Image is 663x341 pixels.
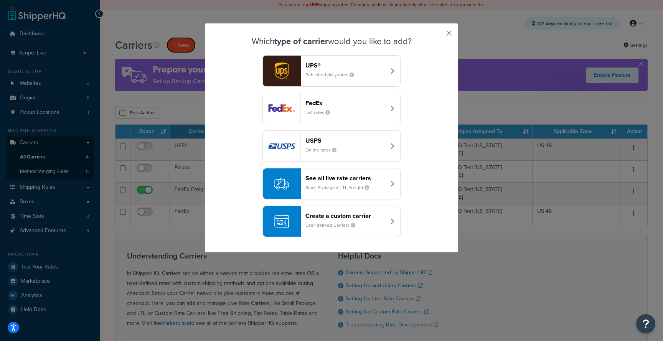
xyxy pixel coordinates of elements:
header: FedEx [305,99,386,107]
button: ups logoUPS®Published daily rates [262,55,401,87]
small: Published daily rates [305,71,360,78]
img: usps logo [263,131,300,161]
img: icon-carrier-custom-c93b8a24.svg [274,214,289,229]
h3: Which would you like to add? [224,37,439,46]
img: fedEx logo [263,93,300,124]
small: Small Package & LTL Freight [305,184,375,191]
button: Open Resource Center [636,314,655,333]
header: See all live rate carriers [305,175,386,182]
header: UPS® [305,62,386,69]
button: Create a custom carrierUser-defined Carriers [262,206,401,237]
strong: type of carrier [274,35,328,48]
small: List rates [305,109,336,116]
button: fedEx logoFedExList rates [262,93,401,124]
button: See all live rate carriersSmall Package & LTL Freight [262,168,401,199]
img: icon-carrier-liverate-becf4550.svg [274,176,289,191]
header: USPS [305,137,386,144]
header: Create a custom carrier [305,212,386,219]
small: Online rates [305,147,343,153]
small: User-defined Carriers [305,222,361,229]
img: ups logo [263,56,300,86]
button: usps logoUSPSOnline rates [262,130,401,162]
